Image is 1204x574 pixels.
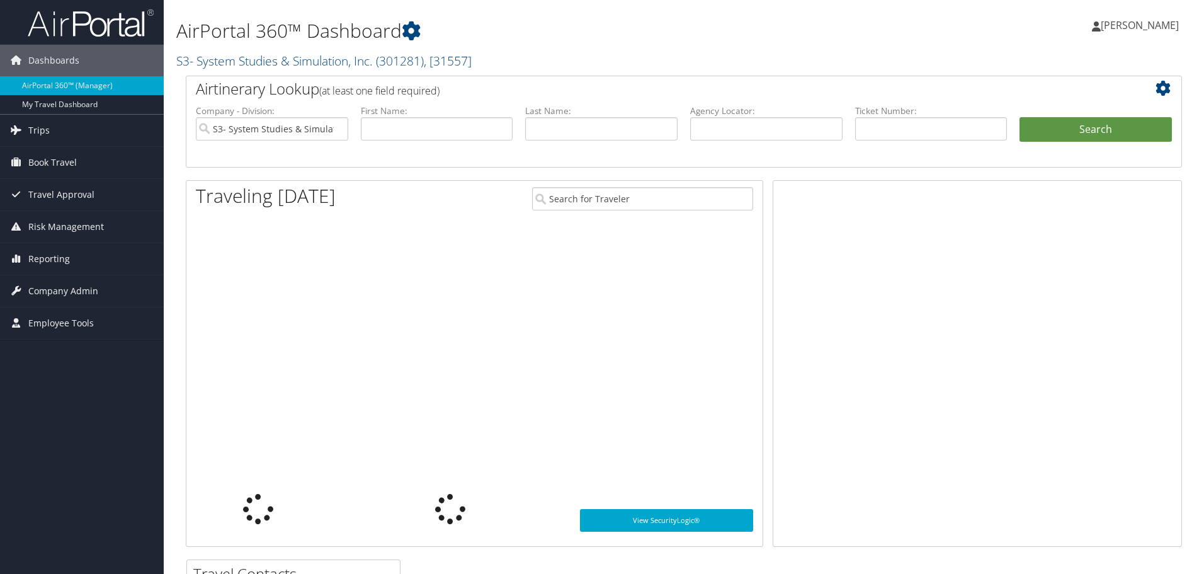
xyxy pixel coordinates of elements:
span: Travel Approval [28,179,94,210]
h1: Traveling [DATE] [196,183,336,209]
span: (at least one field required) [319,84,440,98]
span: , [ 31557 ] [424,52,472,69]
label: Last Name: [525,105,678,117]
h2: Airtinerary Lookup [196,78,1089,100]
label: Company - Division: [196,105,348,117]
label: First Name: [361,105,513,117]
h1: AirPortal 360™ Dashboard [176,18,853,44]
span: Reporting [28,243,70,275]
span: Trips [28,115,50,146]
span: Company Admin [28,275,98,307]
button: Search [1019,117,1172,142]
input: Search for Traveler [532,187,753,210]
img: airportal-logo.png [28,8,154,38]
a: View SecurityLogic® [580,509,753,532]
span: ( 301281 ) [376,52,424,69]
span: Dashboards [28,45,79,76]
span: [PERSON_NAME] [1101,18,1179,32]
span: Risk Management [28,211,104,243]
label: Ticket Number: [855,105,1008,117]
a: [PERSON_NAME] [1092,6,1191,44]
span: Employee Tools [28,307,94,339]
label: Agency Locator: [690,105,843,117]
span: Book Travel [28,147,77,178]
a: S3- System Studies & Simulation, Inc. [176,52,472,69]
